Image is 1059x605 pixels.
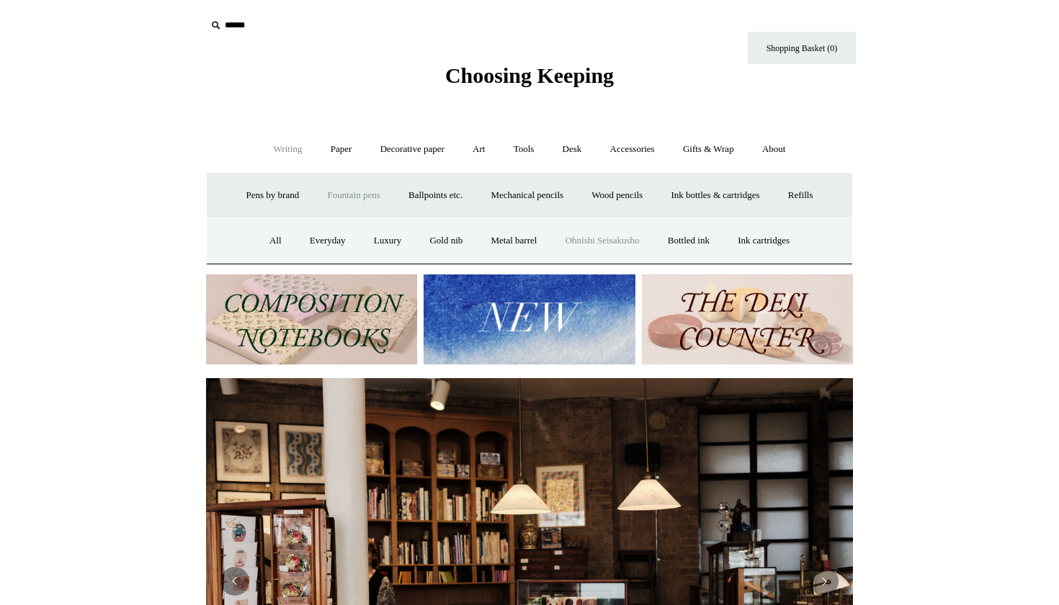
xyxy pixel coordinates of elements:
[445,63,614,87] span: Choosing Keeping
[396,176,475,215] a: Ballpoints etc.
[749,130,799,169] a: About
[550,130,595,169] a: Desk
[655,222,723,260] a: Bottled ink
[658,176,772,215] a: Ink bottles & cartridges
[642,274,853,364] img: The Deli Counter
[220,567,249,596] button: Previous
[256,222,295,260] a: All
[416,222,475,260] a: Gold nib
[597,130,668,169] a: Accessories
[775,176,826,215] a: Refills
[445,75,614,85] a: Choosing Keeping
[748,32,856,64] a: Shopping Basket (0)
[424,274,635,364] img: New.jpg__PID:f73bdf93-380a-4a35-bcfe-7823039498e1
[670,130,747,169] a: Gifts & Wrap
[314,176,393,215] a: Fountain pens
[501,130,548,169] a: Tools
[725,222,803,260] a: Ink cartridges
[261,130,316,169] a: Writing
[553,222,653,260] a: Ohnishi Seisakusho
[810,567,839,596] button: Next
[460,130,498,169] a: Art
[578,176,656,215] a: Wood pencils
[361,222,414,260] a: Luxury
[478,176,576,215] a: Mechanical pencils
[478,222,550,260] a: Metal barrel
[318,130,365,169] a: Paper
[297,222,359,260] a: Everyday
[206,274,417,364] img: 202302 Composition ledgers.jpg__PID:69722ee6-fa44-49dd-a067-31375e5d54ec
[233,176,313,215] a: Pens by brand
[367,130,457,169] a: Decorative paper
